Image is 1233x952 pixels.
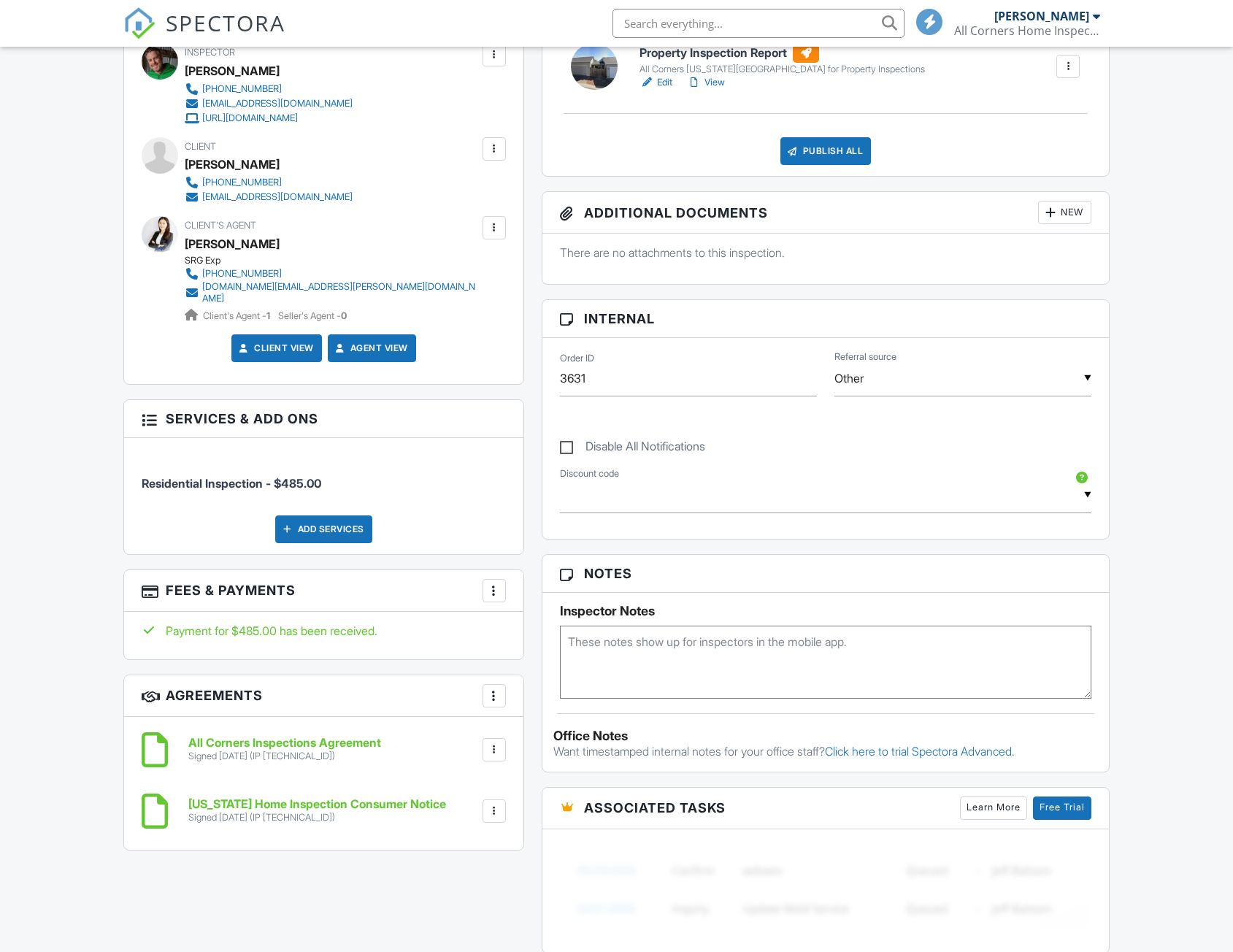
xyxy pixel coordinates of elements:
[185,266,479,281] a: [PHONE_NUMBER]
[560,604,1091,618] h5: Inspector Notes
[560,467,619,480] label: Discount code
[124,400,523,438] h3: Services & Add ons
[560,245,1091,261] p: There are no attachments to this inspection.
[188,737,381,762] a: All Corners Inspections Agreement Signed [DATE] (IP [TECHNICAL_ID])
[687,75,725,90] a: View
[185,153,280,175] div: [PERSON_NAME]
[1033,796,1091,820] a: Free Trial
[341,310,347,321] strong: 0
[123,7,155,39] img: The Best Home Inspection Software - Spectora
[542,192,1109,234] h3: Additional Documents
[560,352,594,365] label: Order ID
[202,98,353,110] div: [EMAIL_ADDRESS][DOMAIN_NAME]
[188,737,381,750] h6: All Corners Inspections Agreement
[185,111,353,126] a: [URL][DOMAIN_NAME]
[185,281,479,304] a: [DOMAIN_NAME][EMAIL_ADDRESS][PERSON_NAME][DOMAIN_NAME]
[185,255,491,266] div: SRG Exp
[639,64,925,75] div: All Corners [US_STATE][GEOGRAPHIC_DATA] for Property Inspections
[639,44,925,63] h6: Property Inspection Report
[333,341,408,356] a: Agent View
[994,9,1089,23] div: [PERSON_NAME]
[185,233,280,255] a: [PERSON_NAME]
[185,141,216,152] span: Client
[560,439,705,458] label: Disable All Notifications
[185,96,353,111] a: [EMAIL_ADDRESS][DOMAIN_NAME]
[142,476,321,491] span: Residential Inspection - $485.00
[185,82,353,96] a: [PHONE_NUMBER]
[202,281,479,304] div: [DOMAIN_NAME][EMAIL_ADDRESS][PERSON_NAME][DOMAIN_NAME]
[780,137,872,165] div: Publish All
[584,798,726,818] span: Associated Tasks
[275,515,372,543] div: Add Services
[825,744,1015,759] a: Click here to trial Spectora Advanced.
[185,220,256,231] span: Client's Agent
[834,350,896,364] label: Referral source
[203,310,272,321] span: Client's Agent -
[188,798,446,824] a: [US_STATE] Home Inspection Consumer Notice Signed [DATE] (IP [TECHNICAL_ID])
[1038,201,1091,224] div: New
[639,44,925,76] a: Property Inspection Report All Corners [US_STATE][GEOGRAPHIC_DATA] for Property Inspections
[612,9,904,38] input: Search everything...
[185,175,353,190] a: [PHONE_NUMBER]
[188,798,446,811] h6: [US_STATE] Home Inspection Consumer Notice
[142,623,506,639] div: Payment for $485.00 has been received.
[185,60,280,82] div: [PERSON_NAME]
[188,751,381,762] div: Signed [DATE] (IP [TECHNICAL_ID])
[553,729,1098,743] div: Office Notes
[954,23,1100,38] div: All Corners Home Inspections
[278,310,347,321] span: Seller's Agent -
[542,555,1109,593] h3: Notes
[266,310,270,321] strong: 1
[124,675,523,717] h3: Agreements
[237,341,314,356] a: Client View
[166,7,285,38] span: SPECTORA
[123,20,285,50] a: SPECTORA
[542,300,1109,338] h3: Internal
[142,449,506,503] li: Service: Residential Inspection
[560,840,1091,938] img: blurred-tasks-251b60f19c3f713f9215ee2a18cbf2105fc2d72fcd585247cf5e9ec0c957c1dd.png
[202,191,353,203] div: [EMAIL_ADDRESS][DOMAIN_NAME]
[202,177,282,188] div: [PHONE_NUMBER]
[202,112,298,124] div: [URL][DOMAIN_NAME]
[553,743,1098,759] p: Want timestamped internal notes for your office staff?
[202,268,282,280] div: [PHONE_NUMBER]
[124,570,523,612] h3: Fees & Payments
[202,83,282,95] div: [PHONE_NUMBER]
[960,796,1027,820] a: Learn More
[188,812,446,824] div: Signed [DATE] (IP [TECHNICAL_ID])
[185,190,353,204] a: [EMAIL_ADDRESS][DOMAIN_NAME]
[639,75,672,90] a: Edit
